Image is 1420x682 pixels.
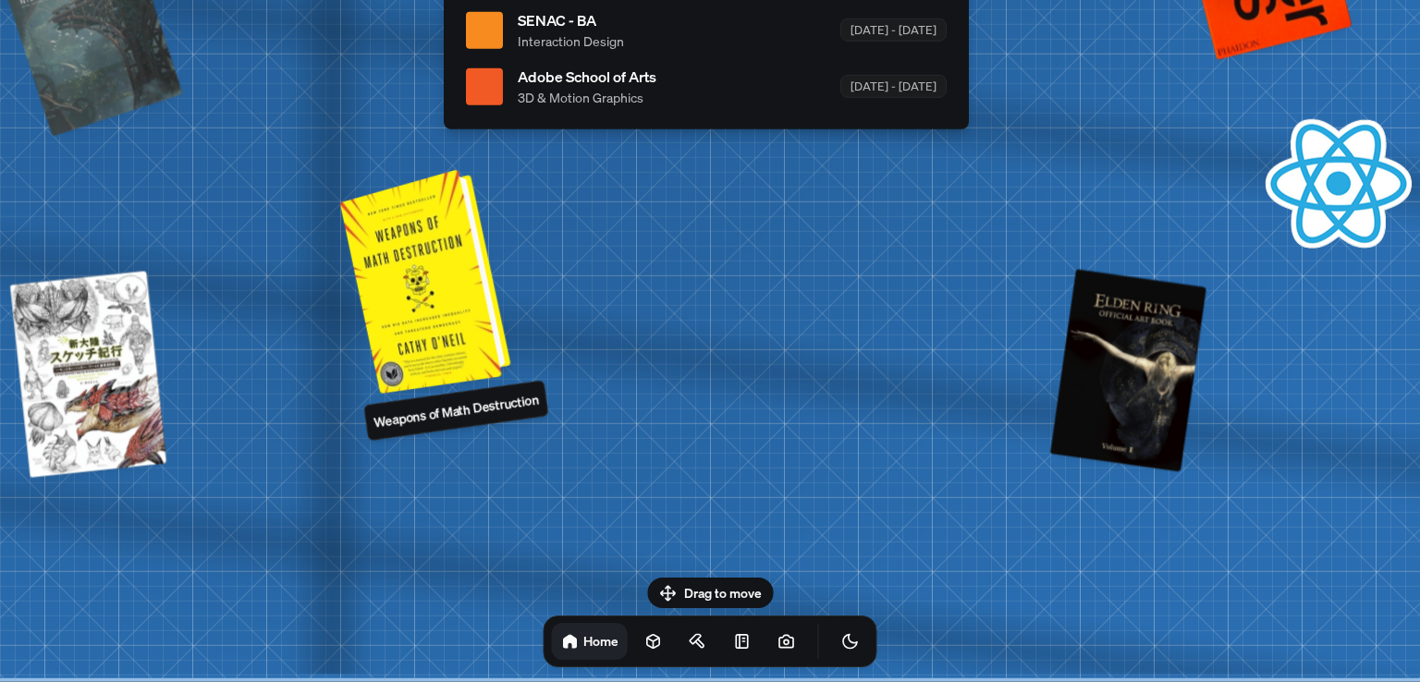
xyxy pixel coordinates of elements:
span: SENAC - BA [518,9,624,31]
button: Toggle Theme [832,623,869,660]
div: [DATE] - [DATE] [840,75,947,98]
h1: Home [583,632,618,650]
span: Interaction Design [518,31,624,51]
p: Weapons of Math Destruction [373,389,540,432]
a: Home [552,623,628,660]
span: Adobe School of Arts [518,66,656,88]
span: 3D & Motion Graphics [518,88,656,107]
div: [DATE] - [DATE] [840,18,947,42]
